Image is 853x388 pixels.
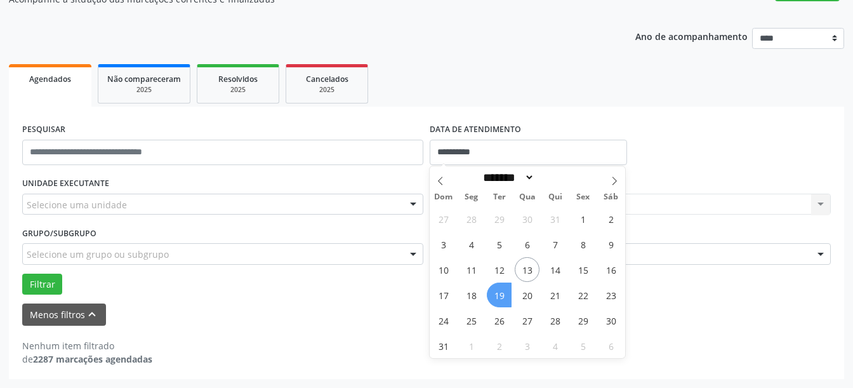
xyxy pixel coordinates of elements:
[218,74,258,84] span: Resolvidos
[295,85,359,95] div: 2025
[431,232,456,257] span: Agosto 3, 2025
[487,308,512,333] span: Agosto 26, 2025
[543,257,567,282] span: Agosto 14, 2025
[598,257,623,282] span: Agosto 16, 2025
[515,283,539,307] span: Agosto 20, 2025
[29,74,71,84] span: Agendados
[598,283,623,307] span: Agosto 23, 2025
[22,274,62,295] button: Filtrar
[459,308,484,333] span: Agosto 25, 2025
[486,193,513,201] span: Ter
[459,206,484,231] span: Julho 28, 2025
[487,257,512,282] span: Agosto 12, 2025
[33,353,152,365] strong: 2287 marcações agendadas
[107,85,181,95] div: 2025
[487,232,512,257] span: Agosto 5, 2025
[22,120,65,140] label: PESQUISAR
[27,198,127,211] span: Selecione uma unidade
[431,257,456,282] span: Agosto 10, 2025
[22,224,96,243] label: Grupo/Subgrupo
[571,333,595,358] span: Setembro 5, 2025
[85,307,99,321] i: keyboard_arrow_up
[22,339,152,352] div: Nenhum item filtrado
[107,74,181,84] span: Não compareceram
[479,171,534,184] select: Month
[459,257,484,282] span: Agosto 11, 2025
[515,333,539,358] span: Setembro 3, 2025
[306,74,348,84] span: Cancelados
[515,206,539,231] span: Julho 30, 2025
[534,171,576,184] input: Year
[459,232,484,257] span: Agosto 4, 2025
[515,232,539,257] span: Agosto 6, 2025
[487,283,512,307] span: Agosto 19, 2025
[571,232,595,257] span: Agosto 8, 2025
[571,257,595,282] span: Agosto 15, 2025
[22,352,152,366] div: de
[543,333,567,358] span: Setembro 4, 2025
[458,193,486,201] span: Seg
[543,308,567,333] span: Agosto 28, 2025
[487,333,512,358] span: Setembro 2, 2025
[431,333,456,358] span: Agosto 31, 2025
[430,193,458,201] span: Dom
[597,193,625,201] span: Sáb
[22,304,106,326] button: Menos filtroskeyboard_arrow_up
[431,283,456,307] span: Agosto 17, 2025
[569,193,597,201] span: Sex
[571,206,595,231] span: Agosto 1, 2025
[459,333,484,358] span: Setembro 1, 2025
[515,257,539,282] span: Agosto 13, 2025
[543,206,567,231] span: Julho 31, 2025
[27,248,169,261] span: Selecione um grupo ou subgrupo
[635,28,748,44] p: Ano de acompanhamento
[430,120,521,140] label: DATA DE ATENDIMENTO
[598,308,623,333] span: Agosto 30, 2025
[513,193,541,201] span: Qua
[431,206,456,231] span: Julho 27, 2025
[598,206,623,231] span: Agosto 2, 2025
[487,206,512,231] span: Julho 29, 2025
[541,193,569,201] span: Qui
[598,232,623,257] span: Agosto 9, 2025
[543,283,567,307] span: Agosto 21, 2025
[459,283,484,307] span: Agosto 18, 2025
[515,308,539,333] span: Agosto 27, 2025
[543,232,567,257] span: Agosto 7, 2025
[598,333,623,358] span: Setembro 6, 2025
[571,283,595,307] span: Agosto 22, 2025
[206,85,270,95] div: 2025
[431,308,456,333] span: Agosto 24, 2025
[571,308,595,333] span: Agosto 29, 2025
[22,174,109,194] label: UNIDADE EXECUTANTE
